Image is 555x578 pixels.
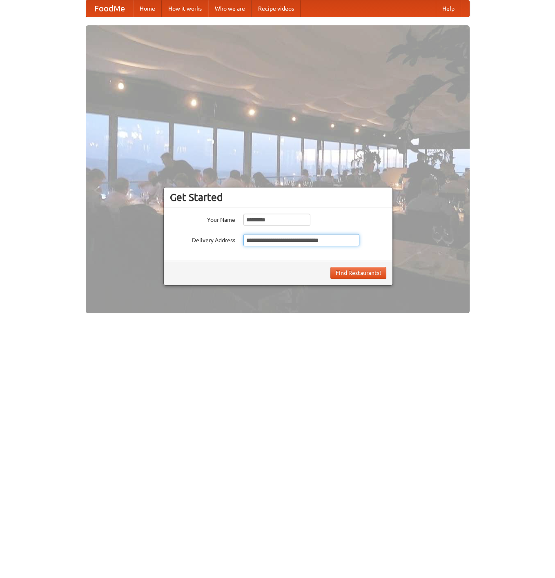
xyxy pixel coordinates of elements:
label: Delivery Address [170,234,235,244]
a: How it works [162,0,208,17]
label: Your Name [170,214,235,224]
a: Who we are [208,0,252,17]
button: Find Restaurants! [330,267,386,279]
a: Recipe videos [252,0,301,17]
a: Home [133,0,162,17]
a: FoodMe [86,0,133,17]
h3: Get Started [170,191,386,203]
a: Help [436,0,461,17]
